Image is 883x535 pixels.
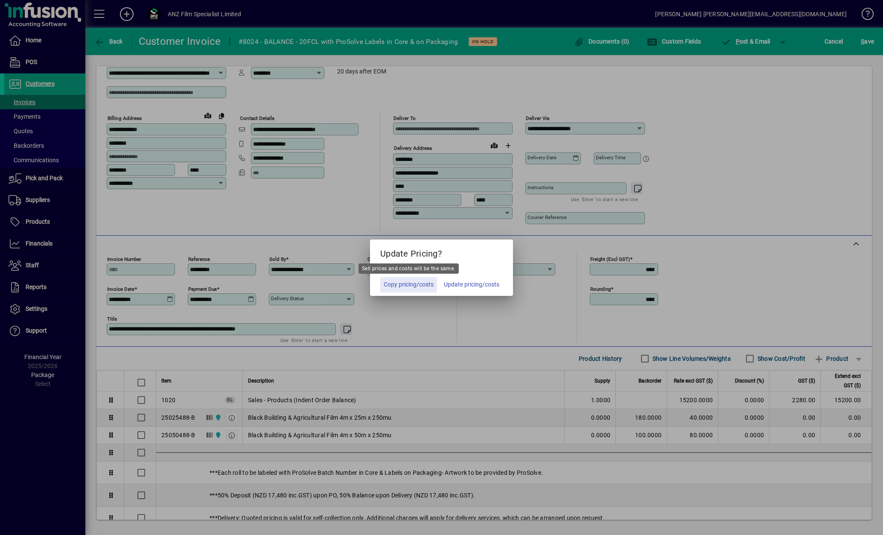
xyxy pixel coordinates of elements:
[444,280,499,289] span: Update pricing/costs
[370,240,513,264] h5: Update Pricing?
[380,277,437,292] button: Copy pricing/costs
[384,280,434,289] span: Copy pricing/costs
[358,263,459,274] div: Sell prices and costs will be the same.
[440,277,503,292] button: Update pricing/costs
